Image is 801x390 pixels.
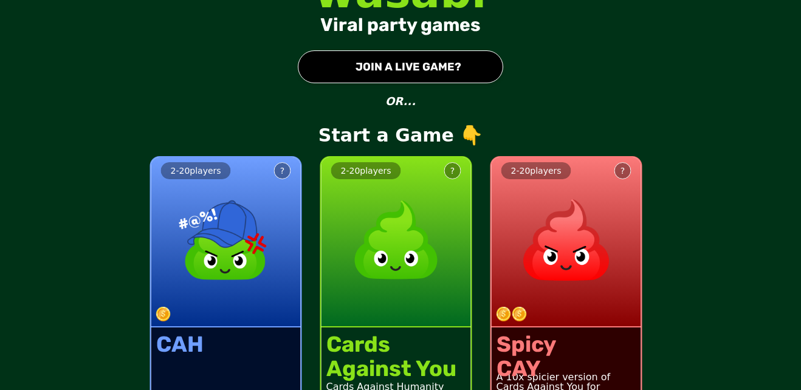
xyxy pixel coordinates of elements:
div: Against You [326,357,456,381]
p: OR... [385,93,416,110]
div: Viral party games [320,14,481,36]
img: token [156,307,171,321]
span: 2 - 20 players [341,166,391,176]
button: ? [274,162,291,179]
img: product image [173,186,280,293]
div: ? [450,165,455,177]
div: ? [280,165,284,177]
img: token [512,307,527,321]
button: ? [444,162,461,179]
button: JOIN A LIVE GAME? [298,50,503,83]
img: product image [513,186,620,293]
div: CAH [156,332,204,357]
div: Spicy [497,332,556,357]
img: product image [343,186,450,293]
div: ? [621,165,625,177]
div: Cards [326,332,456,357]
span: 2 - 20 players [171,166,221,176]
span: 2 - 20 players [511,166,562,176]
p: Start a Game 👇 [318,125,483,146]
button: ? [614,162,631,179]
div: CAY [497,357,556,381]
img: token [497,307,511,321]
